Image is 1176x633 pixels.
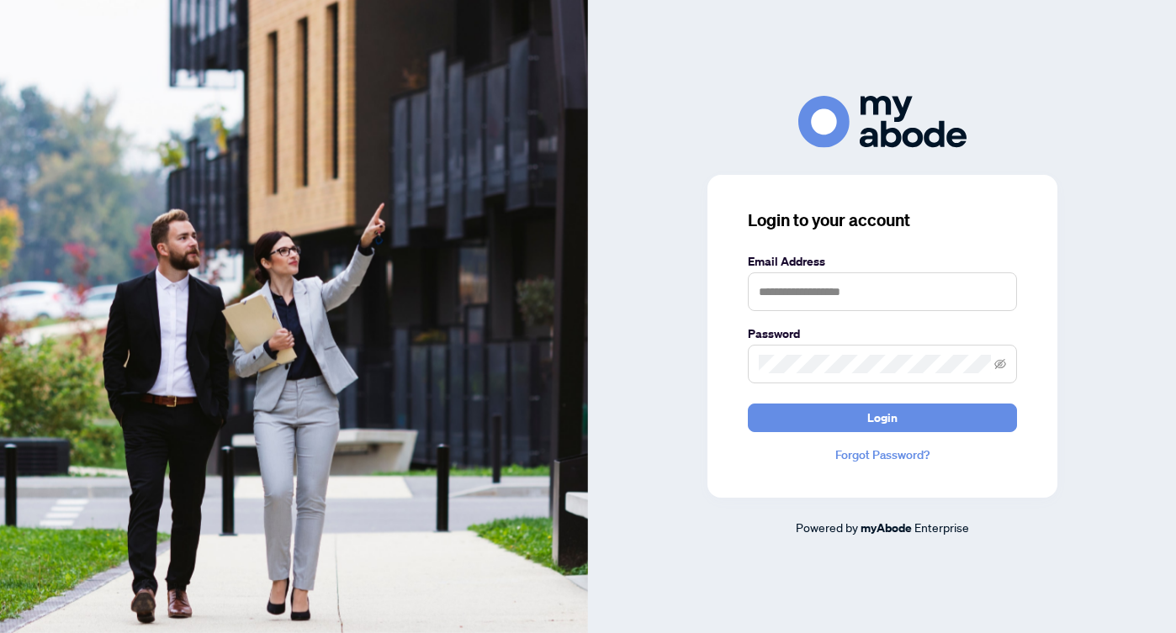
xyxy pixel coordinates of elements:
span: Login [867,404,898,431]
label: Password [748,324,1017,343]
span: Enterprise [914,520,969,535]
a: myAbode [861,519,912,537]
h3: Login to your account [748,208,1017,232]
label: Email Address [748,252,1017,271]
button: Login [748,404,1017,432]
img: ma-logo [798,96,967,147]
a: Forgot Password? [748,446,1017,464]
span: Powered by [796,520,858,535]
span: eye-invisible [994,358,1006,370]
